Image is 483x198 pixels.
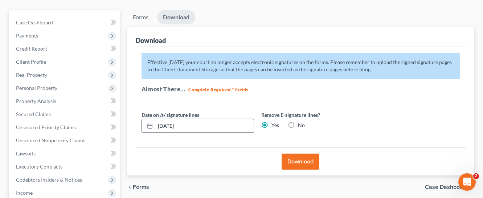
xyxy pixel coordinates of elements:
a: Lawsuits [10,147,120,160]
iframe: Intercom live chat [458,173,476,191]
a: Case Dashboard [10,16,120,29]
i: chevron_left [127,184,133,190]
span: Payments [16,32,38,39]
button: chevron_left Forms [127,184,159,190]
div: Download [136,36,166,45]
label: Yes [271,122,279,129]
label: Date on /s/ signature lines [142,111,199,119]
a: Credit Report [10,42,120,55]
span: Case Dashboard [425,184,468,190]
input: MM/DD/YYYY [155,119,254,133]
p: Effective [DATE] your court no longer accepts electronic signatures on the forms. Please remember... [142,53,460,79]
span: Unsecured Nonpriority Claims [16,137,85,143]
a: Unsecured Nonpriority Claims [10,134,120,147]
span: Unsecured Priority Claims [16,124,76,130]
span: Credit Report [16,45,47,52]
a: Case Dashboard chevron_right [425,184,474,190]
span: Case Dashboard [16,19,53,25]
span: Executory Contracts [16,163,62,170]
a: Executory Contracts [10,160,120,173]
strong: Complete Required * Fields [188,87,248,92]
span: Real Property [16,72,47,78]
span: 2 [473,173,479,179]
span: Property Analysis [16,98,56,104]
a: Unsecured Priority Claims [10,121,120,134]
span: Client Profile [16,59,46,65]
a: Forms [127,10,154,24]
label: Remove E-signature lines? [261,111,374,119]
button: Download [282,154,319,170]
a: Download [157,10,195,24]
a: Property Analysis [10,95,120,108]
h5: Almost There... [142,85,460,94]
span: Personal Property [16,85,57,91]
span: Income [16,190,33,196]
span: Forms [133,184,149,190]
span: Codebtors Insiders & Notices [16,177,82,183]
span: Secured Claims [16,111,51,117]
span: Lawsuits [16,150,36,157]
label: No [298,122,305,129]
a: Secured Claims [10,108,120,121]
